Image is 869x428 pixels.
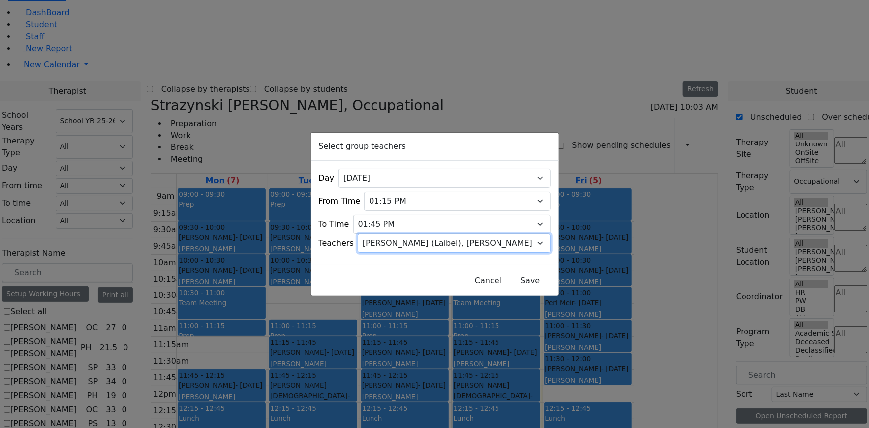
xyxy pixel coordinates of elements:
[319,195,361,207] label: From Time
[311,133,559,161] div: Select group teachers
[319,172,335,184] label: Day
[468,271,508,290] button: Close
[508,271,552,290] button: Save
[319,237,354,249] label: Teachers
[319,218,349,230] label: To Time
